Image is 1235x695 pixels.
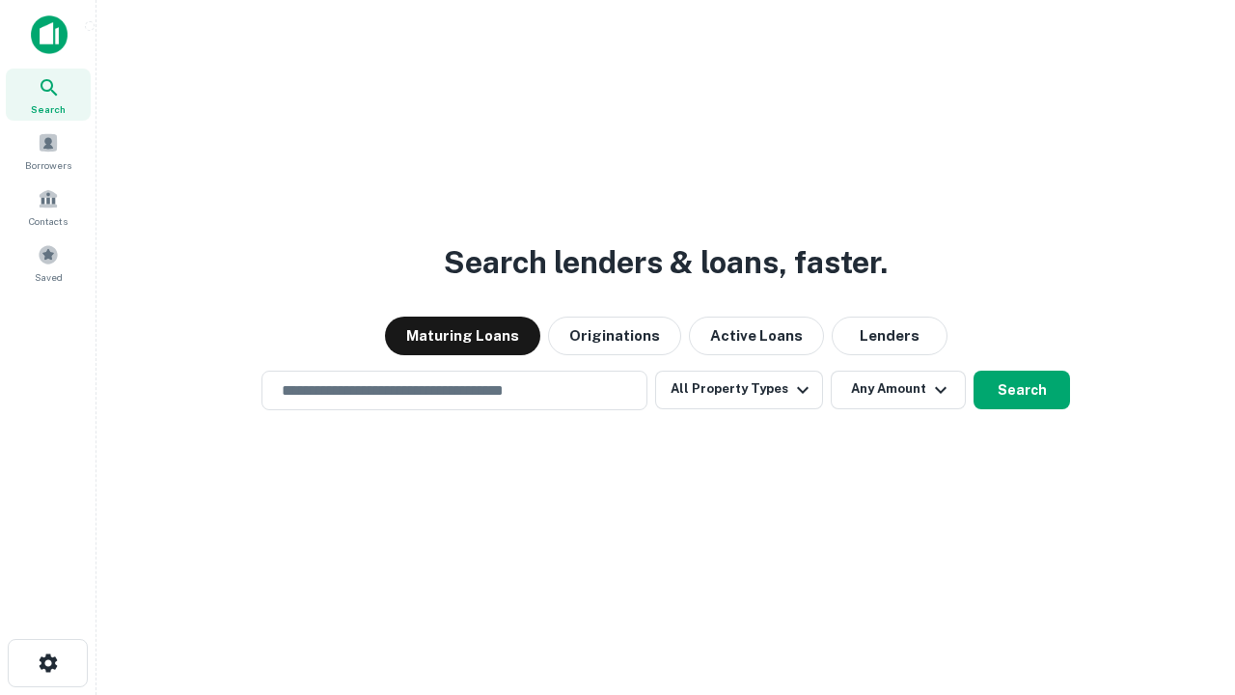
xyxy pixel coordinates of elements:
[832,317,947,355] button: Lenders
[655,371,823,409] button: All Property Types
[6,181,91,233] a: Contacts
[6,236,91,289] a: Saved
[1139,479,1235,571] iframe: Chat Widget
[31,15,68,54] img: capitalize-icon.png
[831,371,966,409] button: Any Amount
[31,101,66,117] span: Search
[35,269,63,285] span: Saved
[25,157,71,173] span: Borrowers
[689,317,824,355] button: Active Loans
[29,213,68,229] span: Contacts
[385,317,540,355] button: Maturing Loans
[6,69,91,121] a: Search
[548,317,681,355] button: Originations
[974,371,1070,409] button: Search
[444,239,888,286] h3: Search lenders & loans, faster.
[6,125,91,177] a: Borrowers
